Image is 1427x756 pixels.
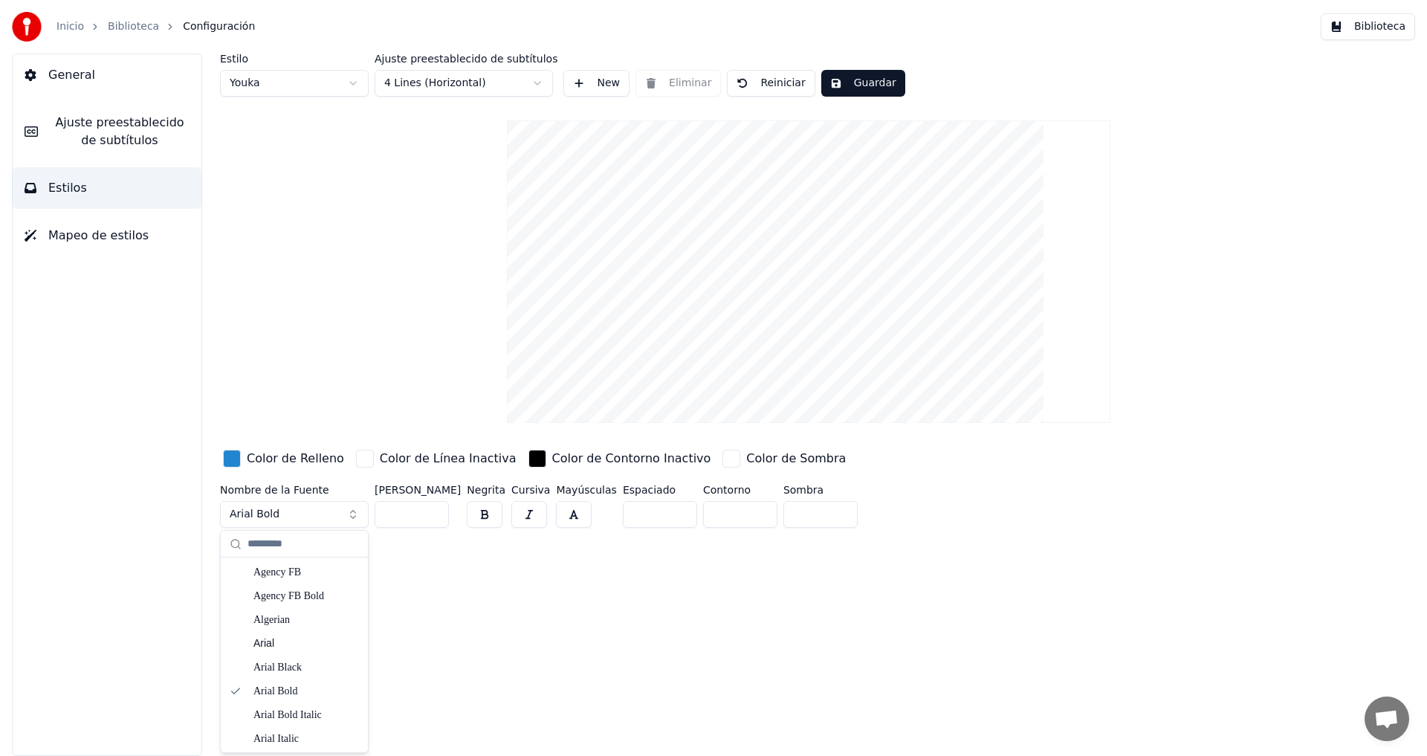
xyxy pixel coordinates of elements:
div: Arial [253,636,359,651]
button: General [13,54,201,96]
button: Color de Relleno [220,447,347,471]
button: Biblioteca [1321,13,1415,40]
div: Agency FB Bold [253,589,359,604]
span: General [48,66,95,84]
a: Biblioteca [108,19,159,34]
label: Cursiva [511,485,550,495]
nav: breadcrumb [56,19,255,34]
div: Arial Italic [253,731,359,746]
label: Estilo [220,54,369,64]
label: Mayúsculas [556,485,616,495]
button: Ajuste preestablecido de subtítulos [13,102,201,161]
div: Agency FB [253,565,359,580]
span: Arial Bold [230,507,279,522]
button: Color de Contorno Inactivo [525,447,714,471]
label: Contorno [703,485,777,495]
label: Negrita [467,485,505,495]
label: Sombra [783,485,858,495]
div: Color de Relleno [247,450,344,468]
label: Nombre de la Fuente [220,485,369,495]
img: youka [12,12,42,42]
button: Mapeo de estilos [13,215,201,256]
label: [PERSON_NAME] [375,485,461,495]
span: Estilos [48,179,87,197]
a: Inicio [56,19,84,34]
div: Color de Línea Inactiva [380,450,517,468]
div: Color de Sombra [746,450,846,468]
label: Espaciado [623,485,697,495]
div: Algerian [253,613,359,627]
div: Arial Black [253,660,359,675]
div: Arial Bold [253,684,359,699]
button: Color de Línea Inactiva [353,447,520,471]
button: Reiniciar [727,70,815,97]
span: Configuración [183,19,255,34]
button: Guardar [821,70,905,97]
button: New [563,70,630,97]
button: Estilos [13,167,201,209]
span: Ajuste preestablecido de subtítulos [50,114,190,149]
label: Ajuste preestablecido de subtítulos [375,54,557,64]
span: Mapeo de estilos [48,227,149,245]
div: Color de Contorno Inactivo [552,450,711,468]
div: Arial Bold Italic [253,708,359,723]
a: Open chat [1365,697,1409,741]
button: Color de Sombra [719,447,849,471]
